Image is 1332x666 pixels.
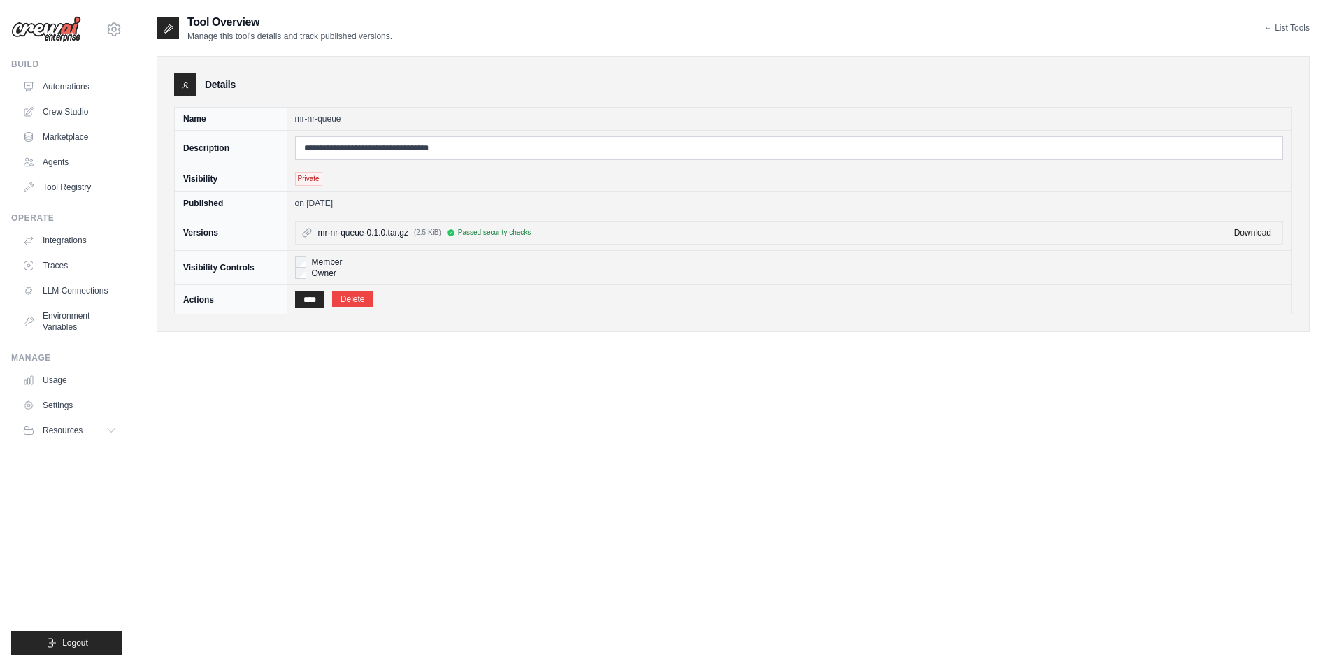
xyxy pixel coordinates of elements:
[17,176,122,198] a: Tool Registry
[312,256,343,268] label: Member
[295,198,333,208] time: August 14, 2025 at 16:26 EDT
[1264,22,1310,34] a: ← List Tools
[187,31,392,42] p: Manage this tool's details and track published versions.
[17,75,122,98] a: Automations
[175,215,287,251] th: Versions
[17,151,122,173] a: Agents
[205,78,236,92] h3: Details
[332,291,373,307] a: Delete
[17,126,122,148] a: Marketplace
[458,227,531,238] span: Passed security checks
[318,227,408,238] span: mr-nr-queue-0.1.0.tar.gz
[17,254,122,277] a: Traces
[175,285,287,314] th: Actions
[11,352,122,363] div: Manage
[62,637,88,649] span: Logout
[11,59,122,70] div: Build
[287,108,1292,131] td: mr-nr-queue
[11,631,122,655] button: Logout
[175,131,287,166] th: Description
[1234,228,1271,238] a: Download
[187,14,392,31] h2: Tool Overview
[11,212,122,224] div: Operate
[312,268,336,279] label: Owner
[43,425,83,436] span: Resources
[414,227,441,238] span: (2.5 KiB)
[11,16,81,43] img: Logo
[17,229,122,252] a: Integrations
[17,101,122,123] a: Crew Studio
[175,108,287,131] th: Name
[175,192,287,215] th: Published
[17,419,122,442] button: Resources
[175,166,287,192] th: Visibility
[17,394,122,417] a: Settings
[17,305,122,338] a: Environment Variables
[175,251,287,285] th: Visibility Controls
[17,280,122,302] a: LLM Connections
[295,172,322,186] span: Private
[17,369,122,391] a: Usage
